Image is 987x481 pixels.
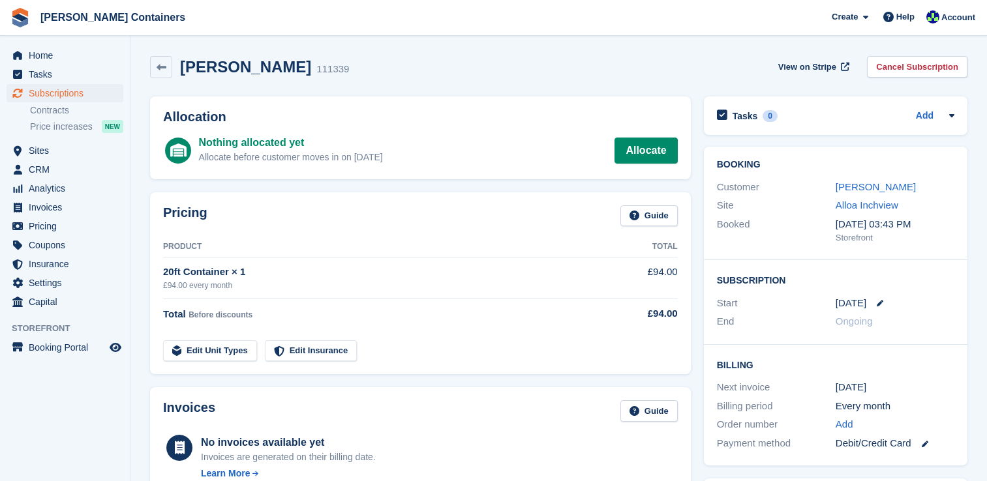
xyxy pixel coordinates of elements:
span: Invoices [29,198,107,216]
time: 2025-10-06 00:00:00 UTC [836,296,866,311]
a: menu [7,198,123,216]
span: Ongoing [836,315,873,327]
span: Help [896,10,915,23]
div: No invoices available yet [201,435,376,450]
a: Alloa Inchview [836,199,898,211]
a: menu [7,217,123,235]
a: menu [7,84,123,102]
a: menu [7,338,123,357]
a: menu [7,274,123,292]
div: £94.00 every month [163,280,609,291]
div: Booked [717,217,836,244]
a: Contracts [30,104,123,117]
div: NEW [102,120,123,133]
div: Site [717,198,836,213]
a: Price increases NEW [30,119,123,134]
div: 0 [763,110,778,122]
div: Customer [717,180,836,195]
span: View on Stripe [778,61,836,74]
a: Add [836,417,853,432]
div: Billing period [717,399,836,414]
a: Cancel Subscription [867,56,967,78]
div: Next invoice [717,380,836,395]
img: stora-icon-8386f47178a22dfd0bd8f6a31ec36ba5ce8667c1dd55bd0f319d3a0aa187defe.svg [10,8,30,27]
span: Insurance [29,255,107,273]
div: Debit/Credit Card [836,436,954,451]
span: Coupons [29,236,107,254]
span: Pricing [29,217,107,235]
a: menu [7,160,123,179]
a: menu [7,293,123,311]
div: Nothing allocated yet [199,135,383,151]
span: Home [29,46,107,65]
span: Tasks [29,65,107,83]
td: £94.00 [609,257,677,299]
h2: Invoices [163,400,215,422]
div: 111339 [316,62,349,77]
span: Analytics [29,179,107,197]
a: menu [7,65,123,83]
div: Payment method [717,436,836,451]
a: Guide [620,400,678,422]
a: Allocate [615,138,677,164]
a: Guide [620,205,678,227]
span: Before discounts [189,310,252,319]
span: CRM [29,160,107,179]
a: Add [916,109,934,124]
h2: Tasks [733,110,758,122]
th: Total [609,237,677,257]
a: [PERSON_NAME] Containers [35,7,190,28]
h2: [PERSON_NAME] [180,58,311,76]
span: Subscriptions [29,84,107,102]
div: Invoices are generated on their billing date. [201,450,376,464]
div: Learn More [201,467,250,480]
span: Total [163,308,186,319]
span: Capital [29,293,107,311]
a: View on Stripe [773,56,852,78]
span: Create [832,10,858,23]
div: Storefront [836,231,954,244]
div: Order number [717,417,836,432]
th: Product [163,237,609,257]
a: menu [7,255,123,273]
div: Allocate before customer moves in on [DATE] [199,151,383,164]
a: Edit Insurance [265,340,357,362]
h2: Subscription [717,273,954,286]
a: menu [7,179,123,197]
div: £94.00 [609,306,677,321]
div: 20ft Container × 1 [163,265,609,280]
div: [DATE] 03:43 PM [836,217,954,232]
h2: Billing [717,358,954,371]
div: [DATE] [836,380,954,395]
span: Settings [29,274,107,292]
a: Preview store [108,340,123,355]
div: Every month [836,399,954,414]
a: menu [7,46,123,65]
h2: Allocation [163,109,678,124]
span: Sites [29,141,107,160]
span: Account [941,11,975,24]
a: menu [7,236,123,254]
span: Price increases [30,121,93,133]
a: [PERSON_NAME] [836,181,916,192]
span: Storefront [12,322,130,335]
a: menu [7,141,123,160]
a: Edit Unit Types [163,340,257,362]
a: Learn More [201,467,376,480]
span: Booking Portal [29,338,107,357]
div: Start [717,296,836,311]
h2: Booking [717,160,954,170]
img: Audra Whitelaw [926,10,939,23]
h2: Pricing [163,205,207,227]
div: End [717,314,836,329]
